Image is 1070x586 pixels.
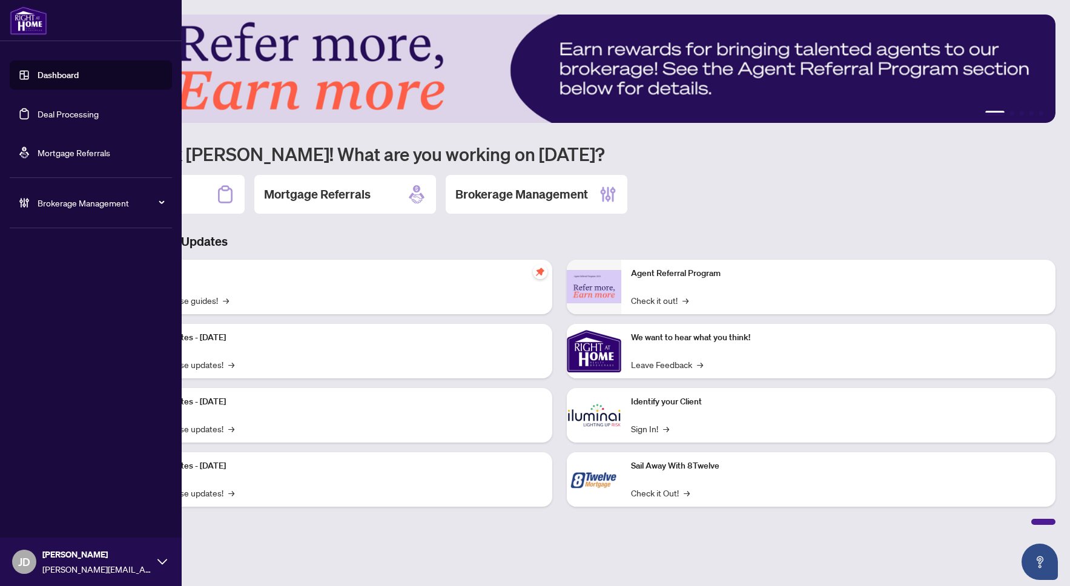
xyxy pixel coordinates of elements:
img: Slide 0 [63,15,1055,123]
button: 1 [985,111,1005,116]
img: logo [10,6,47,35]
img: Agent Referral Program [567,270,621,303]
span: JD [18,553,30,570]
p: Platform Updates - [DATE] [127,395,543,409]
a: Check it out!→ [631,294,689,307]
span: → [682,294,689,307]
span: → [228,422,234,435]
h1: Welcome back [PERSON_NAME]! What are you working on [DATE]? [63,142,1055,165]
span: → [228,358,234,371]
span: → [228,486,234,499]
button: 3 [1019,111,1024,116]
a: Sign In!→ [631,422,669,435]
p: Platform Updates - [DATE] [127,459,543,473]
span: Brokerage Management [38,196,163,209]
a: Mortgage Referrals [38,147,110,158]
span: → [223,294,229,307]
img: Identify your Client [567,388,621,443]
button: 2 [1009,111,1014,116]
span: [PERSON_NAME][EMAIL_ADDRESS][PERSON_NAME][DOMAIN_NAME] [42,562,151,576]
h2: Brokerage Management [455,186,588,203]
p: Identify your Client [631,395,1046,409]
img: We want to hear what you think! [567,324,621,378]
button: Open asap [1022,544,1058,580]
span: → [697,358,703,371]
p: Self-Help [127,267,543,280]
a: Deal Processing [38,108,99,119]
button: 5 [1039,111,1043,116]
p: We want to hear what you think! [631,331,1046,344]
span: → [684,486,690,499]
h3: Brokerage & Industry Updates [63,233,1055,250]
a: Leave Feedback→ [631,358,703,371]
span: pushpin [533,265,547,279]
span: → [663,422,669,435]
button: 4 [1029,111,1034,116]
p: Agent Referral Program [631,267,1046,280]
a: Dashboard [38,70,79,81]
span: [PERSON_NAME] [42,548,151,561]
p: Sail Away With 8Twelve [631,459,1046,473]
h2: Mortgage Referrals [264,186,371,203]
a: Check it Out!→ [631,486,690,499]
img: Sail Away With 8Twelve [567,452,621,507]
p: Platform Updates - [DATE] [127,331,543,344]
